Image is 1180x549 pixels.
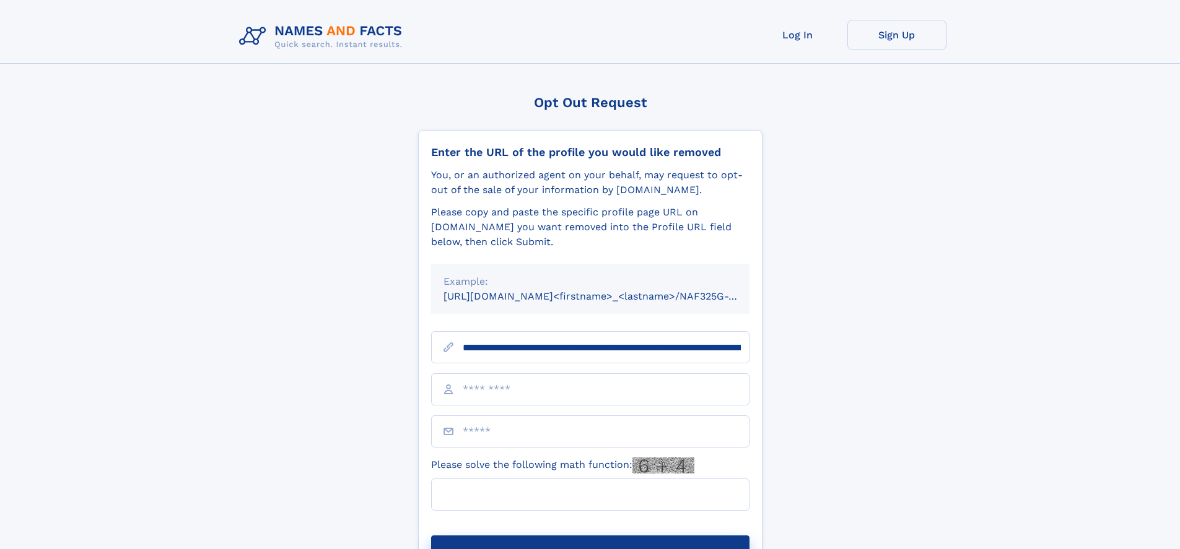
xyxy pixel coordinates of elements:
[418,95,763,110] div: Opt Out Request
[444,290,773,302] small: [URL][DOMAIN_NAME]<firstname>_<lastname>/NAF325G-xxxxxxxx
[748,20,847,50] a: Log In
[431,457,694,473] label: Please solve the following math function:
[847,20,946,50] a: Sign Up
[431,205,750,249] div: Please copy and paste the specific profile page URL on [DOMAIN_NAME] you want removed into the Pr...
[431,168,750,197] div: You, or an authorized agent on your behalf, may request to opt-out of the sale of your informatio...
[444,274,737,289] div: Example:
[431,145,750,159] div: Enter the URL of the profile you would like removed
[234,20,413,53] img: Logo Names and Facts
